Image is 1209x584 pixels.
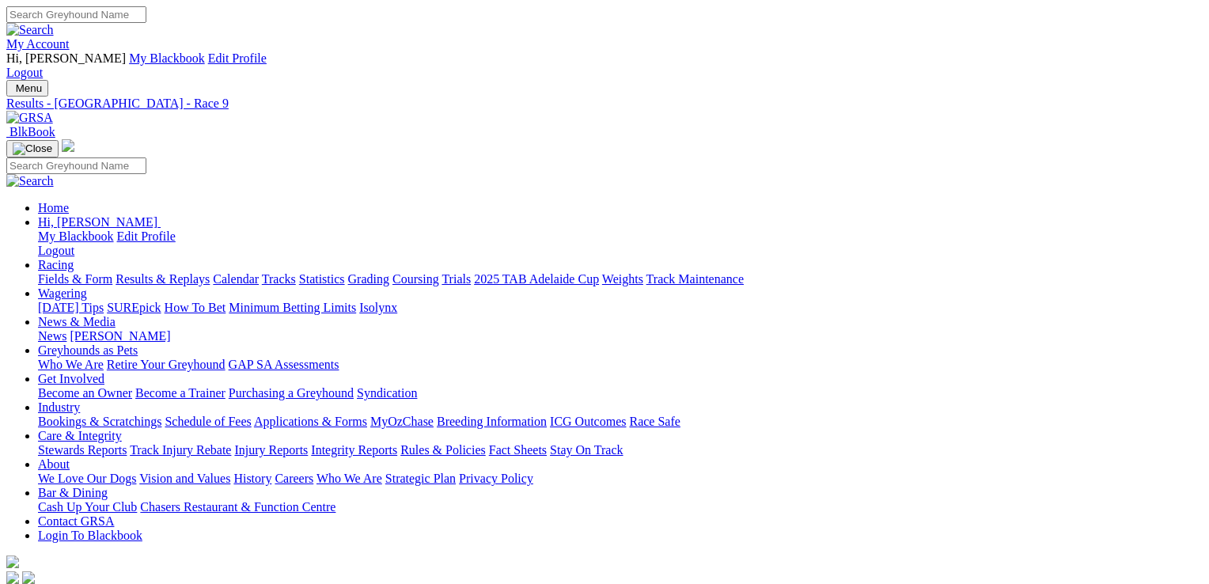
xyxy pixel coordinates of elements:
a: Statistics [299,272,345,286]
a: [PERSON_NAME] [70,329,170,343]
a: Bar & Dining [38,486,108,499]
a: News & Media [38,315,116,328]
a: SUREpick [107,301,161,314]
button: Toggle navigation [6,140,59,157]
a: We Love Our Dogs [38,472,136,485]
a: Careers [275,472,313,485]
a: MyOzChase [370,415,434,428]
a: News [38,329,66,343]
a: Race Safe [629,415,680,428]
a: Stewards Reports [38,443,127,457]
img: logo-grsa-white.png [6,556,19,568]
a: Coursing [392,272,439,286]
a: Purchasing a Greyhound [229,386,354,400]
a: Contact GRSA [38,514,114,528]
img: twitter.svg [22,571,35,584]
a: Isolynx [359,301,397,314]
span: Hi, [PERSON_NAME] [38,215,157,229]
a: Chasers Restaurant & Function Centre [140,500,335,514]
a: GAP SA Assessments [229,358,339,371]
div: Wagering [38,301,1191,315]
a: Track Maintenance [646,272,744,286]
div: News & Media [38,329,1191,343]
img: GRSA [6,111,53,125]
a: Greyhounds as Pets [38,343,138,357]
img: logo-grsa-white.png [62,139,74,152]
img: Close [13,142,52,155]
div: Care & Integrity [38,443,1191,457]
a: Results & Replays [116,272,210,286]
div: Racing [38,272,1191,286]
img: Search [6,174,54,188]
a: ICG Outcomes [550,415,626,428]
a: History [233,472,271,485]
a: Who We Are [316,472,382,485]
a: Results - [GEOGRAPHIC_DATA] - Race 9 [6,97,1191,111]
input: Search [6,157,146,174]
a: Weights [602,272,643,286]
a: Home [38,201,69,214]
a: Schedule of Fees [165,415,251,428]
a: Injury Reports [234,443,308,457]
a: Bookings & Scratchings [38,415,161,428]
a: Industry [38,400,80,414]
div: Industry [38,415,1191,429]
a: Login To Blackbook [38,529,142,542]
img: facebook.svg [6,571,19,584]
div: About [38,472,1191,486]
a: Strategic Plan [385,472,456,485]
a: Become an Owner [38,386,132,400]
a: My Account [6,37,70,51]
a: Racing [38,258,74,271]
a: Edit Profile [117,229,176,243]
a: Stay On Track [550,443,623,457]
button: Toggle navigation [6,80,48,97]
a: Trials [442,272,471,286]
span: BlkBook [9,125,55,138]
a: Become a Trainer [135,386,226,400]
a: Privacy Policy [459,472,533,485]
a: Applications & Forms [254,415,367,428]
a: 2025 TAB Adelaide Cup [474,272,599,286]
a: Who We Are [38,358,104,371]
a: Logout [38,244,74,257]
a: Cash Up Your Club [38,500,137,514]
a: Wagering [38,286,87,300]
a: Breeding Information [437,415,547,428]
a: Minimum Betting Limits [229,301,356,314]
a: Fields & Form [38,272,112,286]
a: Edit Profile [208,51,267,65]
a: Get Involved [38,372,104,385]
span: Hi, [PERSON_NAME] [6,51,126,65]
div: My Account [6,51,1191,80]
a: Tracks [262,272,296,286]
img: Search [6,23,54,37]
a: [DATE] Tips [38,301,104,314]
div: Greyhounds as Pets [38,358,1191,372]
a: How To Bet [165,301,226,314]
a: Syndication [357,386,417,400]
a: Fact Sheets [489,443,547,457]
a: Logout [6,66,43,79]
a: Care & Integrity [38,429,122,442]
a: My Blackbook [38,229,114,243]
a: My Blackbook [129,51,205,65]
div: Get Involved [38,386,1191,400]
a: Calendar [213,272,259,286]
div: Bar & Dining [38,500,1191,514]
a: Integrity Reports [311,443,397,457]
a: Track Injury Rebate [130,443,231,457]
a: Vision and Values [139,472,230,485]
a: BlkBook [6,125,55,138]
span: Menu [16,82,42,94]
a: Retire Your Greyhound [107,358,226,371]
div: Hi, [PERSON_NAME] [38,229,1191,258]
input: Search [6,6,146,23]
a: Rules & Policies [400,443,486,457]
a: Hi, [PERSON_NAME] [38,215,161,229]
a: Grading [348,272,389,286]
a: About [38,457,70,471]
